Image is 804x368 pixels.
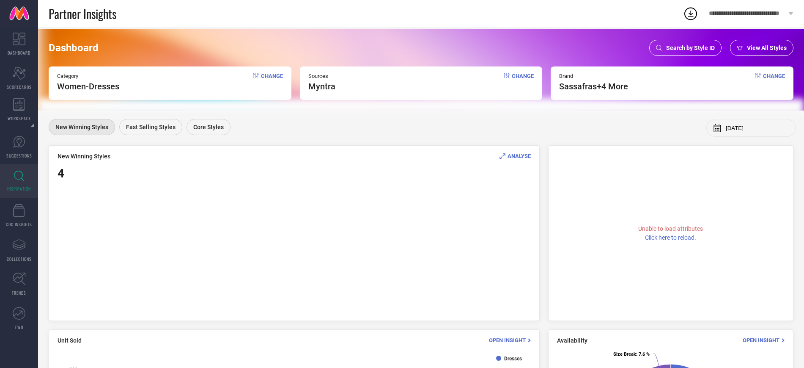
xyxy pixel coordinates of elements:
[6,152,32,159] span: SUGGESTIONS
[261,73,283,91] span: Change
[8,115,31,122] span: WORKSPACE
[613,351,650,357] text: : 7.6 %
[499,152,531,160] div: Analyse
[58,153,110,160] span: New Winning Styles
[559,81,628,91] span: sassafras +4 More
[508,153,531,159] span: ANALYSE
[763,73,785,91] span: Change
[504,356,522,362] text: Dresses
[57,73,119,79] span: Category
[613,351,636,357] tspan: Size Break
[15,324,23,330] span: FWD
[8,50,30,56] span: DASHBOARD
[747,44,787,51] span: View All Styles
[726,125,789,131] input: Select month
[489,337,526,343] span: Open Insight
[7,185,31,192] span: INSPIRATION
[7,84,32,90] span: SCORECARDS
[55,124,108,130] span: New Winning Styles
[49,42,99,54] span: Dashboard
[58,337,82,344] span: Unit Sold
[666,44,715,51] span: Search by Style ID
[559,73,628,79] span: Brand
[58,166,64,180] span: 4
[683,6,698,21] div: Open download list
[512,73,534,91] span: Change
[49,5,116,22] span: Partner Insights
[743,336,785,344] div: Open Insight
[126,124,176,130] span: Fast Selling Styles
[645,234,696,241] span: Click here to reload.
[193,124,224,130] span: Core Styles
[12,290,26,296] span: TRENDS
[7,256,32,262] span: COLLECTIONS
[57,81,119,91] span: Women-Dresses
[489,336,531,344] div: Open Insight
[308,81,335,91] span: myntra
[557,337,587,344] span: Availability
[743,337,779,343] span: Open Insight
[638,225,703,232] span: Unable to load attributes
[6,221,32,227] span: CDC INSIGHTS
[308,73,335,79] span: Sources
